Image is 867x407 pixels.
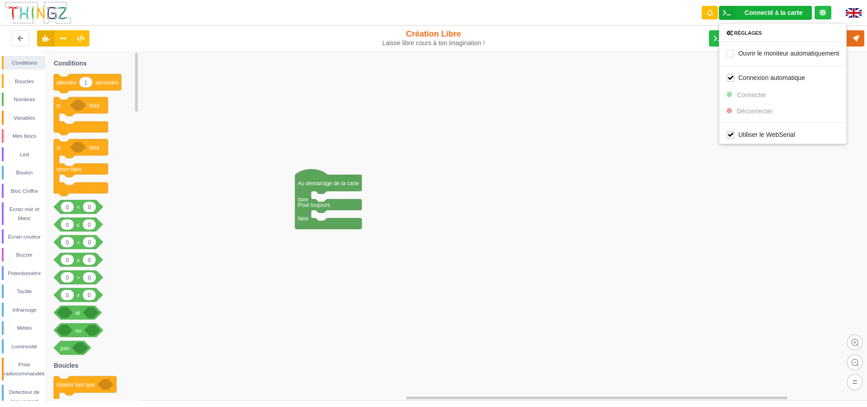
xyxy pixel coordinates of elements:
text: 0 [66,275,69,281]
label: Connexion automatique [727,74,805,81]
text: si [56,145,61,151]
div: Bouton [4,168,45,177]
text: ≥ [77,257,80,263]
div: Mes blocs [4,131,45,140]
text: 0 [66,257,69,263]
div: Ecran noir et blanc [4,205,45,223]
div: Ta base fonctionne bien ! [719,6,812,20]
text: ou [75,327,81,334]
div: Luminosité [4,342,45,351]
div: Prise radiocommandée [4,360,45,378]
text: faire [89,103,100,109]
div: Nombres [4,95,45,104]
text: 0 [88,239,91,246]
text: 0 [88,222,91,228]
text: = [77,239,80,246]
div: Bloc Chiffre [4,187,45,196]
div: Detecteur de mouvement [4,388,45,406]
div: Boucles [4,77,45,86]
text: Au démarrage de la carte [298,180,359,187]
text: faire [298,215,309,222]
text: 0 [88,257,91,263]
div: Conditions [4,58,45,67]
text: Conditions [54,60,87,67]
img: gb.png [846,8,862,18]
text: 0 [88,275,91,281]
text: si [56,103,61,109]
text: sinon faire [56,166,82,173]
text: répéter tant que [56,382,95,388]
text: et [75,310,80,316]
div: Variables [4,113,45,122]
label: Utiliser le WebSerial [727,131,795,138]
div: Infrarouge [4,305,45,314]
div: Création Libre [358,29,509,47]
text: > [77,275,80,281]
text: 0 [66,239,69,246]
text: 0 [66,222,69,228]
img: thingz_logo.png [4,1,72,25]
text: Boucles [54,362,79,369]
text: ≠ [77,292,80,299]
text: faire [298,196,309,203]
div: Tactile [4,287,45,296]
text: 0 [66,292,69,299]
div: Laisse libre cours à ton imagination ! [358,39,509,47]
label: Ouvrir le moniteur automatiquement [727,49,839,57]
div: Connecté à la carte [745,9,802,16]
text: 1 [84,80,88,86]
text: faire [89,145,100,151]
div: Écran couleur [4,232,45,241]
div: Réglages [719,30,846,36]
text: pas [61,345,69,351]
div: Led [4,150,45,159]
text: 0 [88,292,91,299]
text: 0 [88,204,91,211]
div: Buzzer [4,250,45,259]
text: secondes [95,80,118,86]
div: Tu es connecté au serveur de création de Thingz [815,6,831,19]
div: Météo [4,323,45,332]
text: Pour toujours [298,202,330,208]
text: < [77,204,80,211]
div: Potentiomètre [4,269,45,278]
text: ≤ [77,222,80,228]
button: Ouvrir le moniteur [709,30,727,47]
text: attendre [56,80,76,86]
text: 0 [66,204,69,211]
